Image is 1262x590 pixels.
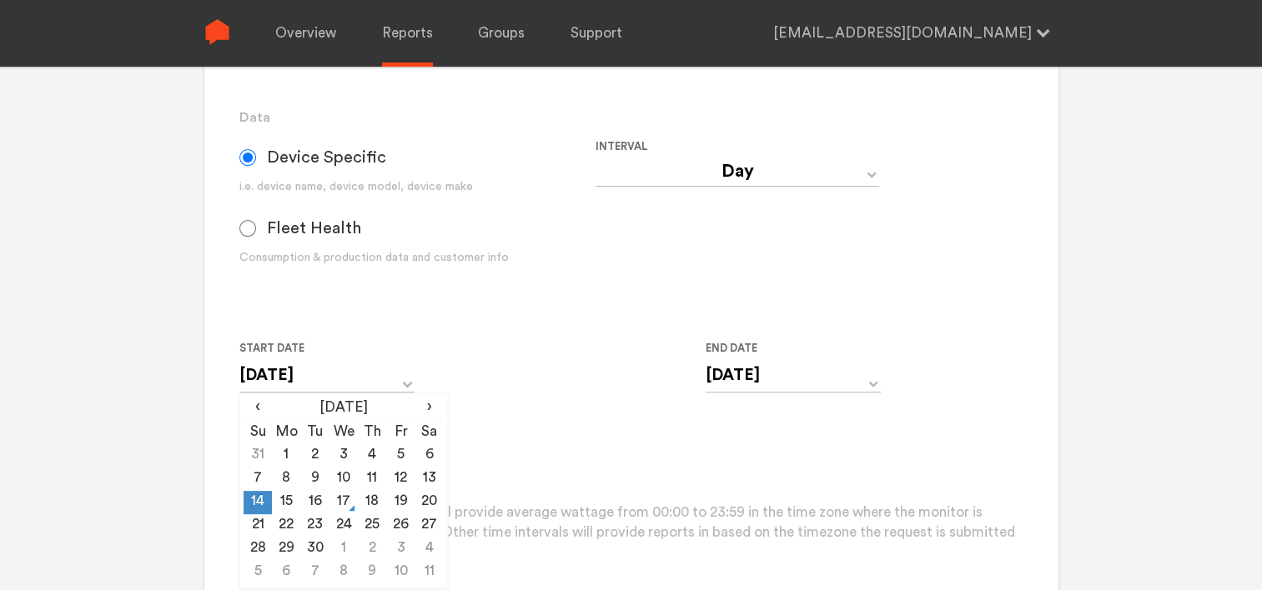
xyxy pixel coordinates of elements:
th: Tu [301,421,329,444]
td: 16 [301,491,329,514]
td: 27 [415,514,444,537]
td: 7 [301,561,329,584]
span: ‹ [244,397,272,417]
input: Fleet Health [239,220,256,237]
td: 5 [244,561,272,584]
td: 11 [415,561,444,584]
h3: Data [239,107,1023,127]
td: 30 [301,537,329,561]
td: 9 [301,467,329,491]
td: 8 [329,561,358,584]
td: 29 [272,537,300,561]
td: 14 [244,491,272,514]
td: 7 [244,467,272,491]
td: 6 [272,561,300,584]
td: 21 [244,514,272,537]
p: Please note that daily reports will provide average wattage from 00:00 to 23:59 in the time zone ... [239,502,1023,564]
label: End Date [706,338,867,358]
td: 19 [386,491,415,514]
td: 1 [272,444,300,467]
td: 13 [415,467,444,491]
div: Consumption & production data and customer info [239,249,596,267]
td: 10 [386,561,415,584]
td: 12 [386,467,415,491]
img: Sense Logo [204,19,230,45]
td: 5 [386,444,415,467]
td: 8 [272,467,300,491]
th: [DATE] [272,397,415,421]
th: Th [358,421,386,444]
td: 18 [358,491,386,514]
th: Sa [415,421,444,444]
td: 23 [301,514,329,537]
td: 28 [244,537,272,561]
td: 1 [329,537,358,561]
td: 17 [329,491,358,514]
td: 26 [386,514,415,537]
td: 24 [329,514,358,537]
td: 4 [358,444,386,467]
span: Device Specific [267,147,386,167]
td: 10 [329,467,358,491]
label: Interval [596,137,938,157]
span: Fleet Health [267,218,361,238]
td: 3 [386,537,415,561]
th: We [329,421,358,444]
th: Mo [272,421,300,444]
td: 6 [415,444,444,467]
th: Su [244,421,272,444]
input: Device Specific [239,149,256,166]
td: 3 [329,444,358,467]
td: 11 [358,467,386,491]
div: i.e. device name, device model, device make [239,178,596,196]
td: 2 [301,444,329,467]
label: Start Date [239,338,401,358]
td: 9 [358,561,386,584]
span: › [415,397,444,417]
td: 4 [415,537,444,561]
td: 22 [272,514,300,537]
td: 25 [358,514,386,537]
th: Fr [386,421,415,444]
td: 20 [415,491,444,514]
td: 15 [272,491,300,514]
td: 2 [358,537,386,561]
td: 31 [244,444,272,467]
